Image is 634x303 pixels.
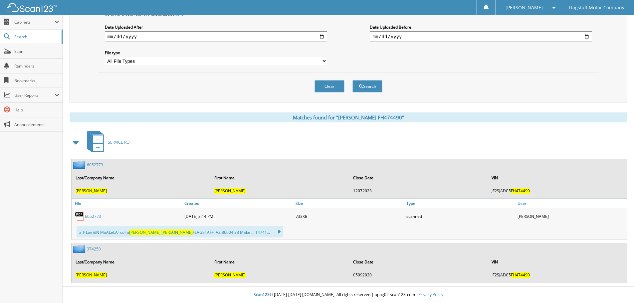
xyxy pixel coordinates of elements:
a: Type [405,199,516,208]
span: Scan123 [254,292,270,297]
span: SERVICE RO [108,139,129,145]
span: [PERSON_NAME] [76,272,107,278]
th: VIN [488,255,626,269]
a: 6052773 [87,162,103,168]
td: JF2SJADC5 [488,185,626,196]
span: Cabinets [14,19,55,25]
div: 733KB [294,210,405,223]
div: Matches found for "[PERSON_NAME] FH474490" [70,112,627,122]
span: [PERSON_NAME] [76,188,107,194]
div: [PERSON_NAME] [516,210,627,223]
div: © [DATE]-[DATE] [DOMAIN_NAME]. All rights reserved | appg02-scan123-com | [63,287,634,303]
th: Close Date [350,255,488,269]
a: SERVICE RO [83,129,129,155]
label: Date Uploaded Before [370,24,592,30]
span: Announcements [14,122,59,127]
span: Reminders [14,63,59,69]
input: end [370,31,592,42]
td: JF2SJADC5 [488,269,626,280]
th: First Name [211,255,349,269]
span: Help [14,107,59,113]
span: [PERSON_NAME] [161,229,193,235]
div: [DATE] 3:14 PM [183,210,294,223]
span: FH474490 [511,272,530,278]
span: Bookmarks [14,78,59,83]
span: Flagstaff Motor Company [569,6,624,10]
img: folder2.png [73,161,87,169]
th: VIN [488,171,626,185]
img: folder2.png [73,245,87,253]
span: [PERSON_NAME] [214,188,246,194]
input: start [105,31,327,42]
button: Clear [315,80,344,92]
a: File [72,199,183,208]
td: 12072023 [350,185,488,196]
span: [PERSON_NAME] [506,6,543,10]
label: File type [105,50,327,56]
span: [PERSON_NAME] [214,272,246,278]
a: Size [294,199,405,208]
iframe: Chat Widget [601,271,634,303]
a: 374250 [87,246,101,252]
th: Last/Company Name [72,171,210,185]
div: a $ Lae)dN MaALeLATcd (a , FLAGSTAFF, AZ 86004 38 Make ... 14741... [77,226,283,237]
span: User Reports [14,92,55,98]
label: Date Uploaded After [105,24,327,30]
th: First Name [211,171,349,185]
a: Privacy Policy [418,292,443,297]
span: [PERSON_NAME] [129,229,160,235]
th: Last/Company Name [72,255,210,269]
th: Close Date [350,171,488,185]
button: Search [352,80,382,92]
div: scanned [405,210,516,223]
img: scan123-logo-white.svg [7,3,57,12]
td: 05092020 [350,269,488,280]
a: 6052773 [85,214,101,219]
span: Search [14,34,58,40]
a: User [516,199,627,208]
a: Created [183,199,294,208]
span: Scan [14,49,59,54]
span: FH474490 [511,188,530,194]
img: PDF.png [75,211,85,221]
